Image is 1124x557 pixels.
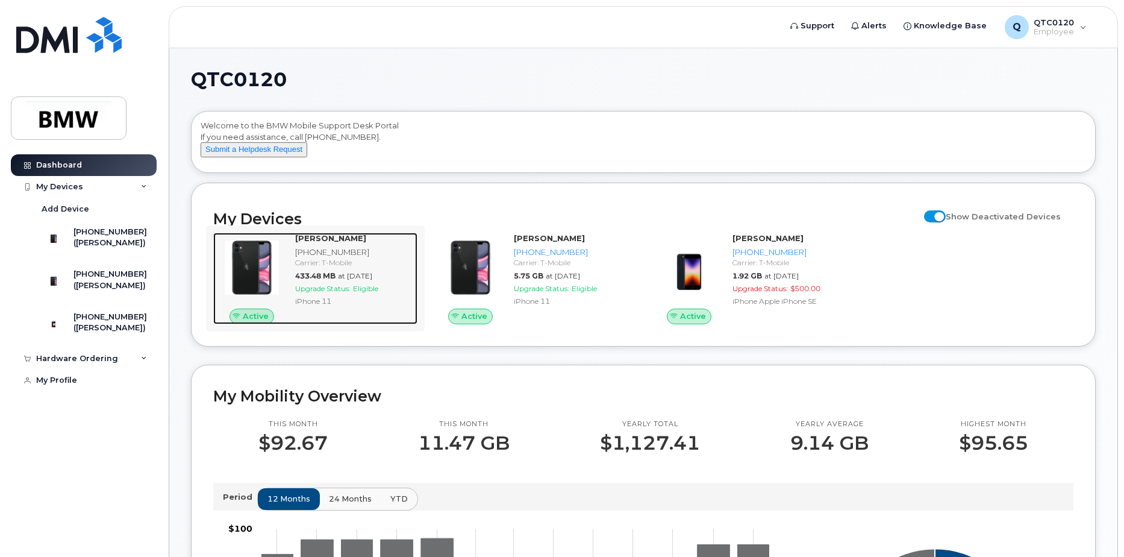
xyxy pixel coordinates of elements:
[514,271,543,280] span: 5.75 GB
[295,284,351,293] span: Upgrade Status:
[959,432,1028,454] p: $95.65
[353,284,378,293] span: Eligible
[243,310,269,322] span: Active
[732,271,762,280] span: 1.92 GB
[514,233,585,243] strong: [PERSON_NAME]
[223,491,257,503] p: Period
[201,120,1086,168] div: Welcome to the BMW Mobile Support Desk Portal If you need assistance, call [PHONE_NUMBER].
[572,284,597,293] span: Eligible
[732,284,788,293] span: Upgrade Status:
[258,432,328,454] p: $92.67
[514,247,631,258] div: [PHONE_NUMBER]
[461,310,487,322] span: Active
[338,271,372,280] span: at [DATE]
[258,420,328,429] p: This month
[732,257,850,268] div: Carrier: T-Mobile
[600,432,700,454] p: $1,127.41
[924,205,934,215] input: Show Deactivated Devices
[191,71,287,89] span: QTC0120
[201,144,307,154] a: Submit a Helpdesk Request
[223,239,281,297] img: iPhone_11.jpg
[329,493,372,505] span: 24 months
[201,142,307,157] button: Submit a Helpdesk Request
[790,284,820,293] span: $500.00
[228,523,252,534] tspan: $100
[660,239,718,297] img: image20231002-3703462-10zne2t.jpeg
[295,257,413,268] div: Carrier: T-Mobile
[295,271,336,280] span: 433.48 MB
[418,420,510,429] p: This month
[213,387,1073,405] h2: My Mobility Overview
[680,310,706,322] span: Active
[213,233,417,324] a: Active[PERSON_NAME][PHONE_NUMBER]Carrier: T-Mobile433.48 MBat [DATE]Upgrade Status:EligibleiPhone 11
[732,233,804,243] strong: [PERSON_NAME]
[651,233,855,324] a: Active[PERSON_NAME][PHONE_NUMBER]Carrier: T-Mobile1.92 GBat [DATE]Upgrade Status:$500.00iPhone Ap...
[732,247,850,258] div: [PHONE_NUMBER]
[418,432,510,454] p: 11.47 GB
[295,296,413,306] div: iPhone 11
[514,257,631,268] div: Carrier: T-Mobile
[442,239,499,297] img: iPhone_11.jpg
[514,296,631,306] div: iPhone 11
[213,210,918,228] h2: My Devices
[732,296,850,306] div: iPhone Apple iPhone SE
[390,493,408,505] span: YTD
[546,271,580,280] span: at [DATE]
[1072,505,1115,548] iframe: Messenger Launcher
[790,432,869,454] p: 9.14 GB
[600,420,700,429] p: Yearly total
[514,284,569,293] span: Upgrade Status:
[432,233,636,324] a: Active[PERSON_NAME][PHONE_NUMBER]Carrier: T-Mobile5.75 GBat [DATE]Upgrade Status:EligibleiPhone 11
[295,233,366,243] strong: [PERSON_NAME]
[764,271,799,280] span: at [DATE]
[946,212,1061,221] span: Show Deactivated Devices
[790,420,869,429] p: Yearly average
[959,420,1028,429] p: Highest month
[295,247,413,258] div: [PHONE_NUMBER]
